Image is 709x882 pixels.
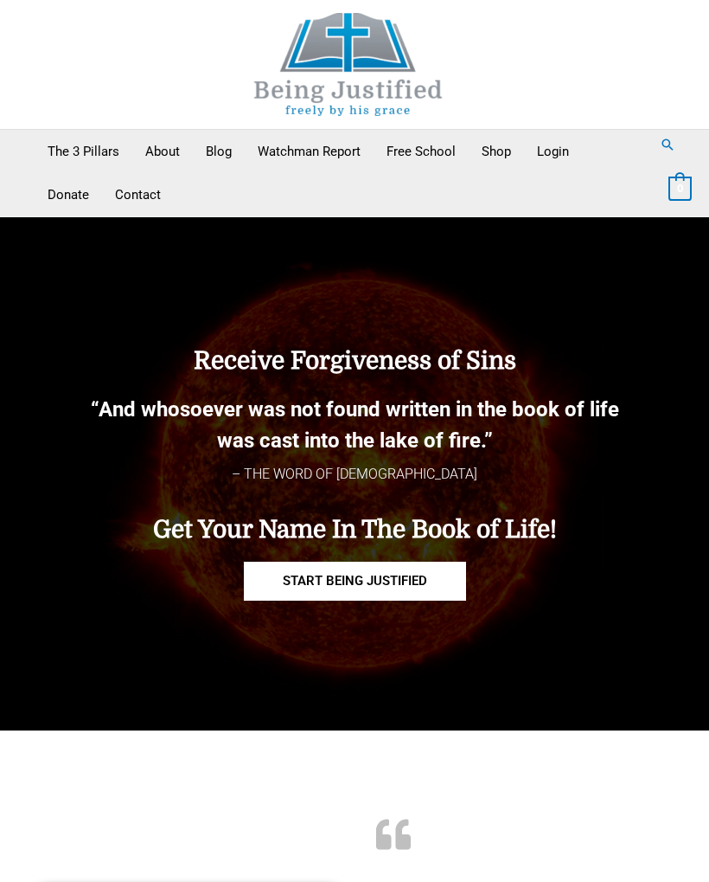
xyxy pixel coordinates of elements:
[524,130,582,173] a: Login
[65,516,644,545] h4: Get Your Name In The Book of Life!
[374,130,469,173] a: Free School
[132,130,193,173] a: About
[469,130,524,173] a: Shop
[102,173,174,216] a: Contact
[677,182,683,195] span: 0
[91,397,619,453] b: “And whosoever was not found written in the book of life was cast into the lake of fire.”
[245,130,374,173] a: Watchman Report
[193,130,245,173] a: Blog
[35,130,132,173] a: The 3 Pillars
[35,130,642,216] nav: Primary Site Navigation
[283,575,427,588] span: START BEING JUSTIFIED
[668,180,692,196] a: View Shopping Cart, empty
[244,562,466,601] a: START BEING JUSTIFIED
[65,347,644,377] h4: Receive Forgiveness of Sins
[232,466,477,482] span: – THE WORD OF [DEMOGRAPHIC_DATA]
[219,13,478,116] img: Being Justified
[660,137,675,152] a: Search button
[35,173,102,216] a: Donate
